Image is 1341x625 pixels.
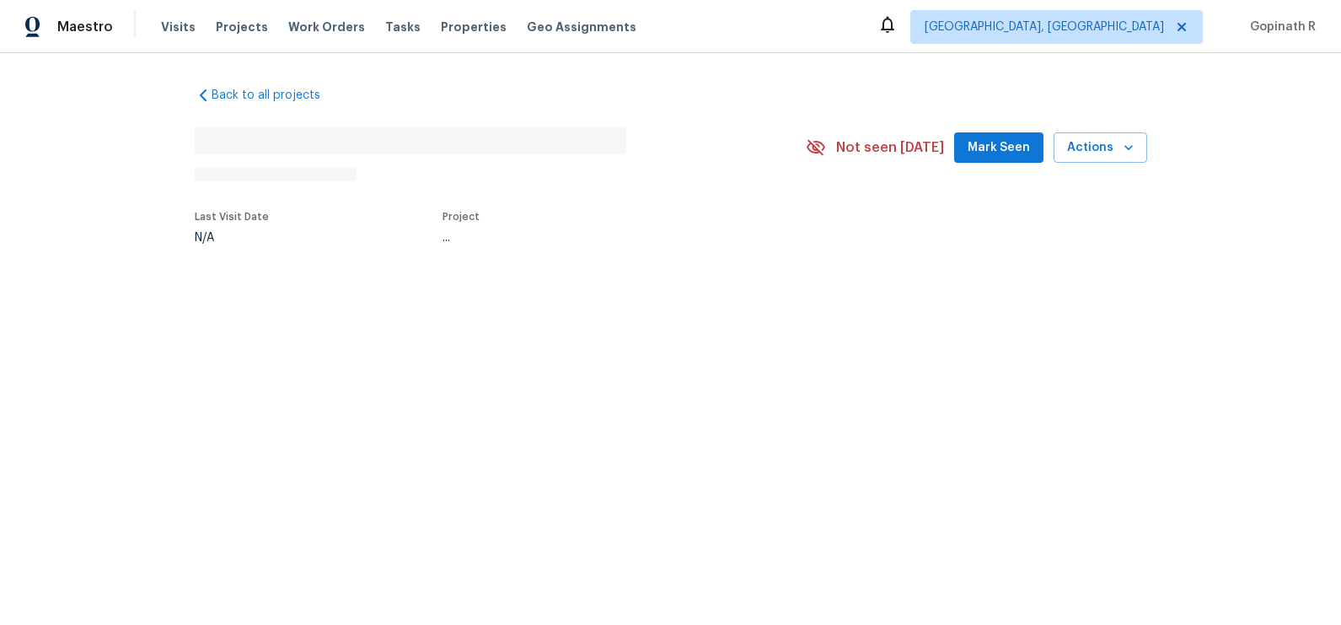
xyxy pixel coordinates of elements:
span: Work Orders [288,19,365,35]
span: Tasks [385,21,421,33]
button: Actions [1054,132,1147,164]
a: Back to all projects [195,87,357,104]
div: N/A [195,232,269,244]
span: Gopinath R [1243,19,1316,35]
span: Geo Assignments [527,19,636,35]
span: Actions [1067,137,1134,159]
span: Properties [441,19,507,35]
span: Project [443,212,480,222]
span: [GEOGRAPHIC_DATA], [GEOGRAPHIC_DATA] [925,19,1164,35]
span: Mark Seen [968,137,1030,159]
span: Projects [216,19,268,35]
span: Not seen [DATE] [836,139,944,156]
span: Last Visit Date [195,212,269,222]
button: Mark Seen [954,132,1043,164]
div: ... [443,232,766,244]
span: Visits [161,19,196,35]
span: Maestro [57,19,113,35]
